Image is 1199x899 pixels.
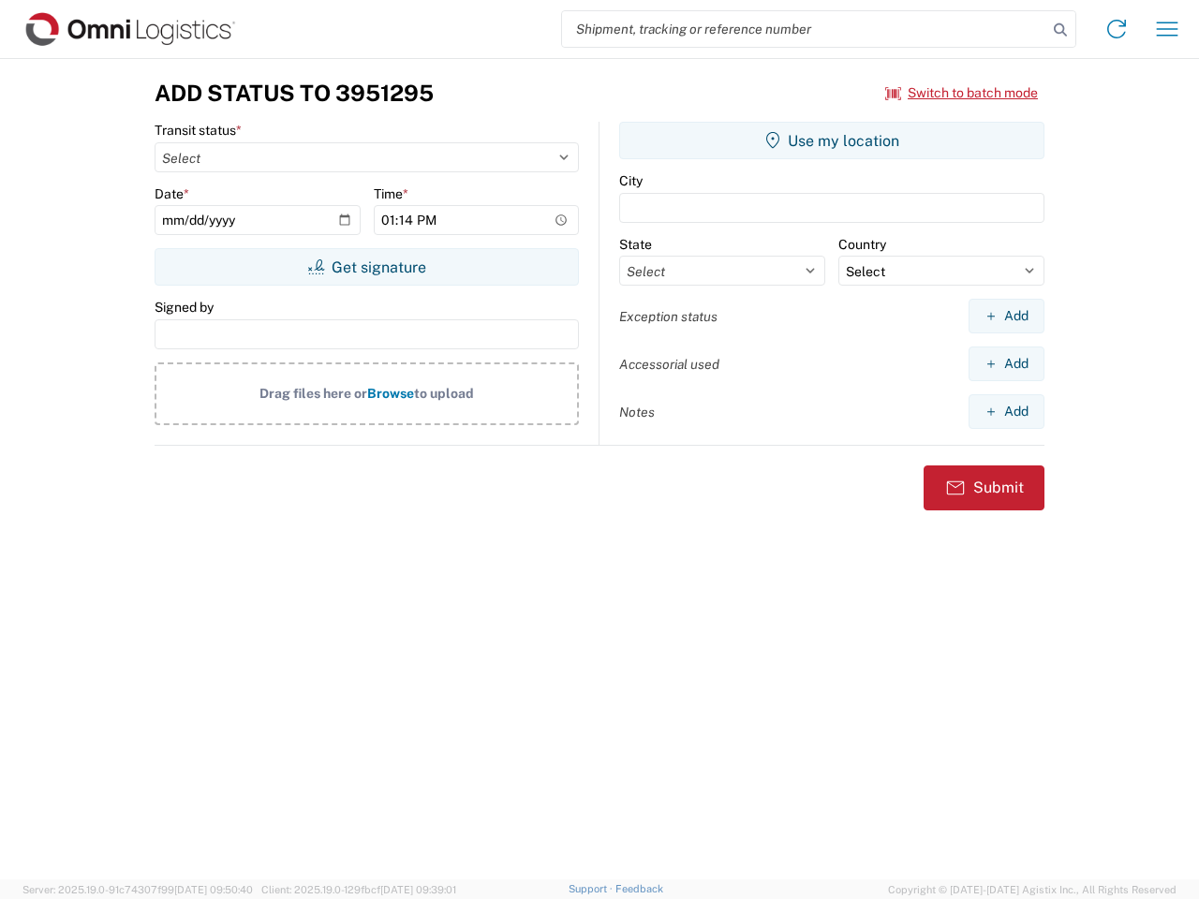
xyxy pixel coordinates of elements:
[619,356,719,373] label: Accessorial used
[924,465,1044,510] button: Submit
[259,386,367,401] span: Drag files here or
[619,172,643,189] label: City
[615,883,663,894] a: Feedback
[619,308,718,325] label: Exception status
[888,881,1177,898] span: Copyright © [DATE]-[DATE] Agistix Inc., All Rights Reserved
[155,299,214,316] label: Signed by
[619,122,1044,159] button: Use my location
[155,122,242,139] label: Transit status
[374,185,408,202] label: Time
[838,236,886,253] label: Country
[414,386,474,401] span: to upload
[22,884,253,895] span: Server: 2025.19.0-91c74307f99
[380,884,456,895] span: [DATE] 09:39:01
[155,248,579,286] button: Get signature
[569,883,615,894] a: Support
[619,404,655,420] label: Notes
[155,185,189,202] label: Date
[367,386,414,401] span: Browse
[174,884,253,895] span: [DATE] 09:50:40
[969,299,1044,333] button: Add
[969,346,1044,381] button: Add
[155,80,434,107] h3: Add Status to 3951295
[885,78,1038,109] button: Switch to batch mode
[261,884,456,895] span: Client: 2025.19.0-129fbcf
[562,11,1047,47] input: Shipment, tracking or reference number
[969,394,1044,429] button: Add
[619,236,652,253] label: State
